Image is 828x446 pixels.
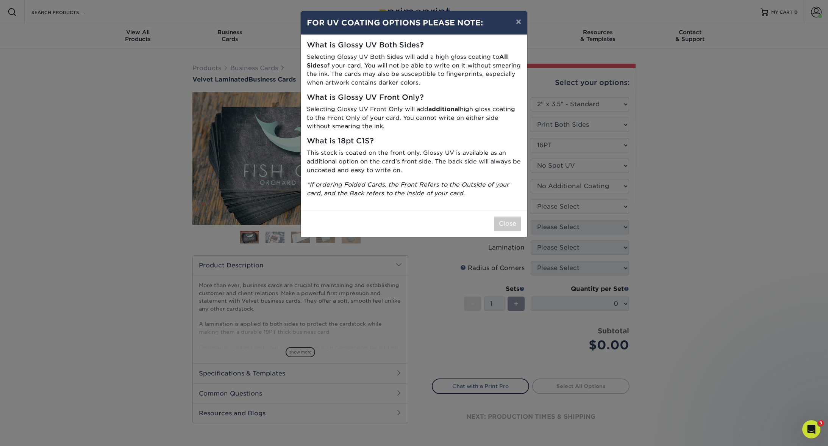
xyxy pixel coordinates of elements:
h4: FOR UV COATING OPTIONS PLEASE NOTE: [307,17,521,28]
strong: All Sides [307,53,508,69]
strong: additional [428,105,460,113]
p: Selecting Glossy UV Front Only will add high gloss coating to the Front Only of your card. You ca... [307,105,521,131]
p: Selecting Glossy UV Both Sides will add a high gloss coating to of your card. You will not be abl... [307,53,521,87]
h5: What is Glossy UV Front Only? [307,93,521,102]
button: × [510,11,527,32]
iframe: Intercom live chat [802,420,820,438]
h5: What is Glossy UV Both Sides? [307,41,521,50]
h5: What is 18pt C1S? [307,137,521,146]
p: This stock is coated on the front only. Glossy UV is available as an additional option on the car... [307,149,521,174]
button: Close [494,217,521,231]
span: 3 [818,420,824,426]
i: *If ordering Folded Cards, the Front Refers to the Outside of your card, and the Back refers to t... [307,181,509,197]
